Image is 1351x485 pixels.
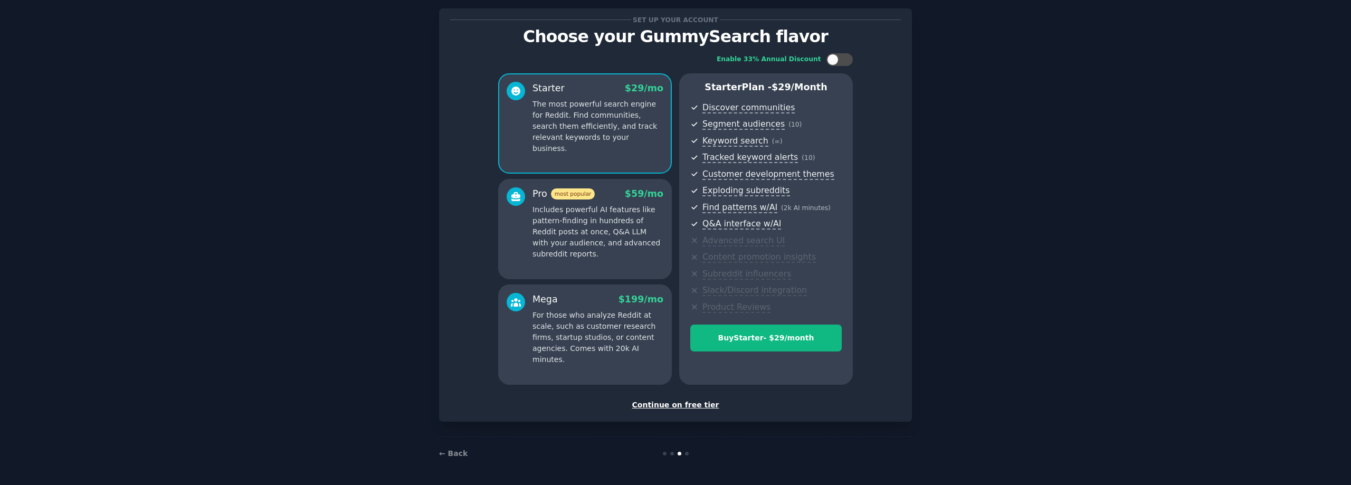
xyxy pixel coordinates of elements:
a: ← Back [439,449,468,458]
span: $ 29 /mo [625,83,663,93]
p: For those who analyze Reddit at scale, such as customer research firms, startup studios, or conte... [532,310,663,365]
span: Find patterns w/AI [702,202,777,213]
div: Starter [532,82,565,95]
button: BuyStarter- $29/month [690,325,842,351]
span: Set up your account [631,14,720,25]
span: Product Reviews [702,302,770,313]
span: $ 29 /month [772,82,827,92]
span: Advanced search UI [702,235,785,246]
p: The most powerful search engine for Reddit. Find communities, search them efficiently, and track ... [532,99,663,154]
span: ( 2k AI minutes ) [781,204,831,212]
span: Slack/Discord integration [702,285,807,296]
span: Q&A interface w/AI [702,218,781,230]
div: Buy Starter - $ 29 /month [691,332,841,344]
div: Pro [532,187,595,201]
p: Includes powerful AI features like pattern-finding in hundreds of Reddit posts at once, Q&A LLM w... [532,204,663,260]
span: Segment audiences [702,119,785,130]
span: Discover communities [702,102,795,113]
span: ( 10 ) [788,121,802,128]
span: ( 10 ) [802,154,815,161]
p: Starter Plan - [690,81,842,94]
p: Choose your GummySearch flavor [450,27,901,46]
span: ( ∞ ) [772,138,783,145]
div: Mega [532,293,558,306]
span: Keyword search [702,136,768,147]
span: Customer development themes [702,169,834,180]
span: Tracked keyword alerts [702,152,798,163]
span: most popular [551,188,595,199]
span: Exploding subreddits [702,185,789,196]
span: Content promotion insights [702,252,816,263]
span: Subreddit influencers [702,269,791,280]
span: $ 59 /mo [625,188,663,199]
span: $ 199 /mo [619,294,663,305]
div: Enable 33% Annual Discount [717,55,821,64]
div: Continue on free tier [450,400,901,411]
